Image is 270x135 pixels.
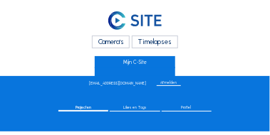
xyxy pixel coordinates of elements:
[95,56,176,68] a: Mijn C-Site
[132,36,178,48] div: Timelapses
[157,81,181,87] div: Afmelden
[123,106,146,109] span: Likes en Tags
[182,106,192,109] span: Profiel
[33,11,236,34] a: C-SITE Logo
[89,82,146,85] div: [EMAIL_ADDRESS][DOMAIN_NAME]
[92,36,130,48] div: Camera's
[76,106,91,109] span: Projecten
[108,11,162,29] img: C-SITE Logo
